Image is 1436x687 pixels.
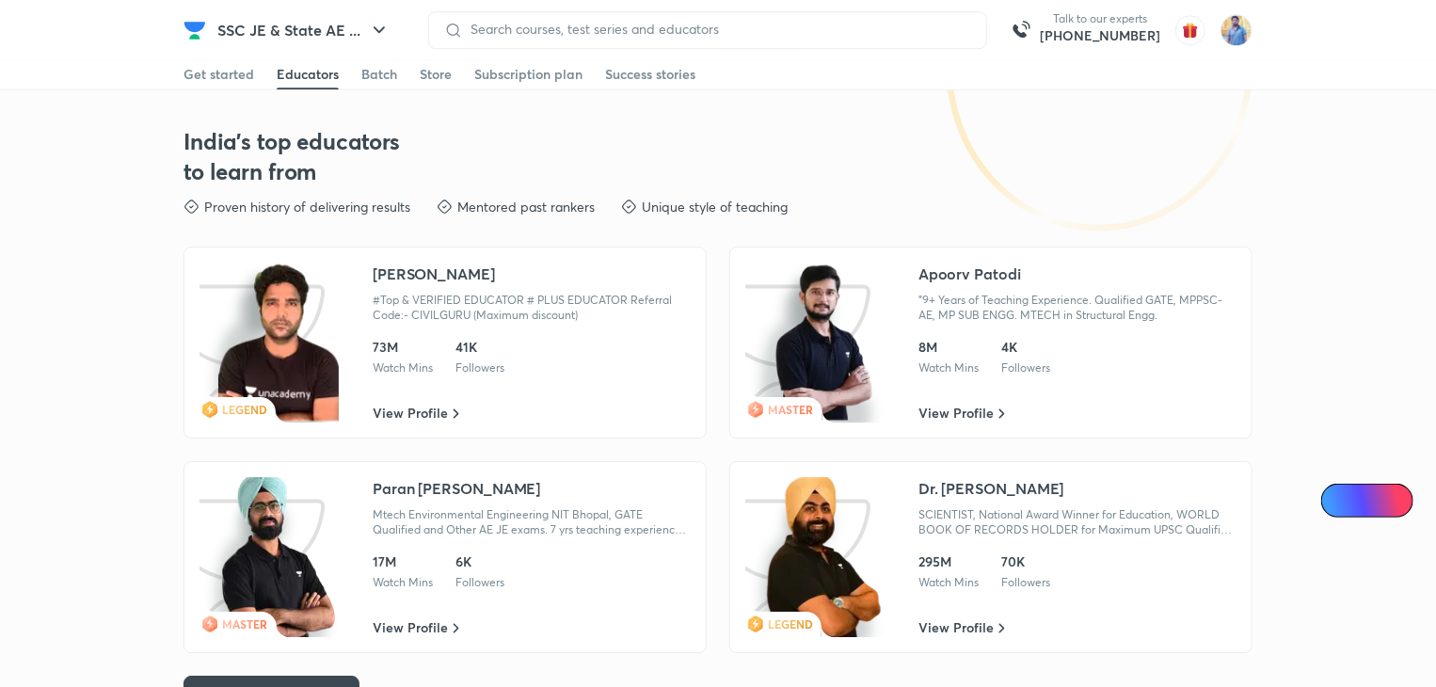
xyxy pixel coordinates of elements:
a: iconclassLEGENDDr. [PERSON_NAME]SCIENTIST, National Award Winner for Education, WORLD BOOK OF REC... [729,461,1253,653]
img: Company Logo [183,19,206,41]
span: LEGEND [768,616,813,631]
span: LEGEND [222,402,267,417]
div: 70K [1001,552,1050,571]
img: Icon [1332,493,1348,508]
a: iconclassMASTERParan [PERSON_NAME]Mtech Environmental Engineering NIT Bhopal, GATE Qualified and ... [183,461,707,653]
div: Batch [361,65,397,84]
p: Talk to our experts [1040,11,1160,26]
a: Success stories [605,59,695,89]
div: Educators [277,65,339,84]
img: class [218,477,339,637]
span: Ai Doubts [1352,493,1402,508]
div: 8M [918,338,979,357]
div: Watch Mins [373,360,433,375]
input: Search courses, test series and educators [463,22,971,37]
a: Ai Doubts [1321,484,1413,518]
a: Educators [277,59,339,89]
a: Subscription plan [474,59,582,89]
div: SCIENTIST, National Award Winner for Education, WORLD BOOK OF RECORDS HOLDER for Maximum UPSC Qua... [918,507,1237,537]
span: View Profile [918,404,994,423]
a: View Profile [373,404,459,423]
img: class [764,263,885,423]
div: 4K [1001,338,1050,357]
img: icon [745,477,886,637]
a: Store [420,59,452,89]
div: Followers [1001,360,1050,375]
img: avatar [1175,15,1205,45]
a: View Profile [918,404,1005,423]
div: 73M [373,338,433,357]
div: Followers [455,575,504,590]
span: View Profile [373,618,448,637]
div: 295M [918,552,979,571]
span: MASTER [768,402,813,417]
div: Dr. [PERSON_NAME] [918,477,1064,500]
div: Mtech Environmental Engineering NIT Bhopal, GATE Qualified and Other AE JE exams. 7 yrs teaching ... [373,507,691,537]
a: [PHONE_NUMBER] [1040,26,1160,45]
a: View Profile [373,618,459,637]
a: iconclassLEGEND[PERSON_NAME]#Top & VERIFIED EDUCATOR # PLUS EDUCATOR Referral Code:- CIVILGURU (M... [183,247,707,439]
a: Get started [183,59,254,89]
p: Proven history of delivering results [204,198,410,216]
span: View Profile [373,404,448,423]
div: Watch Mins [918,575,979,590]
a: Batch [361,59,397,89]
div: Followers [455,360,504,375]
div: #Top & VERIFIED EDUCATOR # PLUS EDUCATOR Referral Code:- CIVILGURU (Maximum discount) [373,293,691,323]
div: Store [420,65,452,84]
img: icon [199,477,340,637]
p: Mentored past rankers [457,198,595,216]
div: Apoorv Patodi [918,263,1021,285]
img: call-us [1002,11,1040,49]
a: iconclassMASTERApoorv Patodi"9+ Years of Teaching Experience. Qualified GATE, MPPSC-AE, MP SUB EN... [729,247,1253,439]
div: 41K [455,338,504,357]
img: icon [745,263,886,423]
h3: India's top educators to learn from [183,126,402,186]
div: "9+ Years of Teaching Experience. Qualified GATE, MPPSC-AE, MP SUB ENGG. MTECH in Structural Engg. [918,293,1237,323]
button: SSC JE & State AE ... [206,11,402,49]
div: Watch Mins [918,360,979,375]
div: Followers [1001,575,1050,590]
span: View Profile [918,618,994,637]
img: icon [199,263,340,423]
div: Get started [183,65,254,84]
img: class [218,263,339,423]
img: Kunal Kashyap kakoty [1221,14,1253,46]
a: View Profile [918,618,1005,637]
div: 6K [455,552,504,571]
div: Paran [PERSON_NAME] [373,477,540,500]
img: class [764,477,885,637]
div: Subscription plan [474,65,582,84]
span: MASTER [222,616,267,631]
div: 17M [373,552,433,571]
p: Unique style of teaching [642,198,788,216]
div: Success stories [605,65,695,84]
div: [PERSON_NAME] [373,263,495,285]
div: Watch Mins [373,575,433,590]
